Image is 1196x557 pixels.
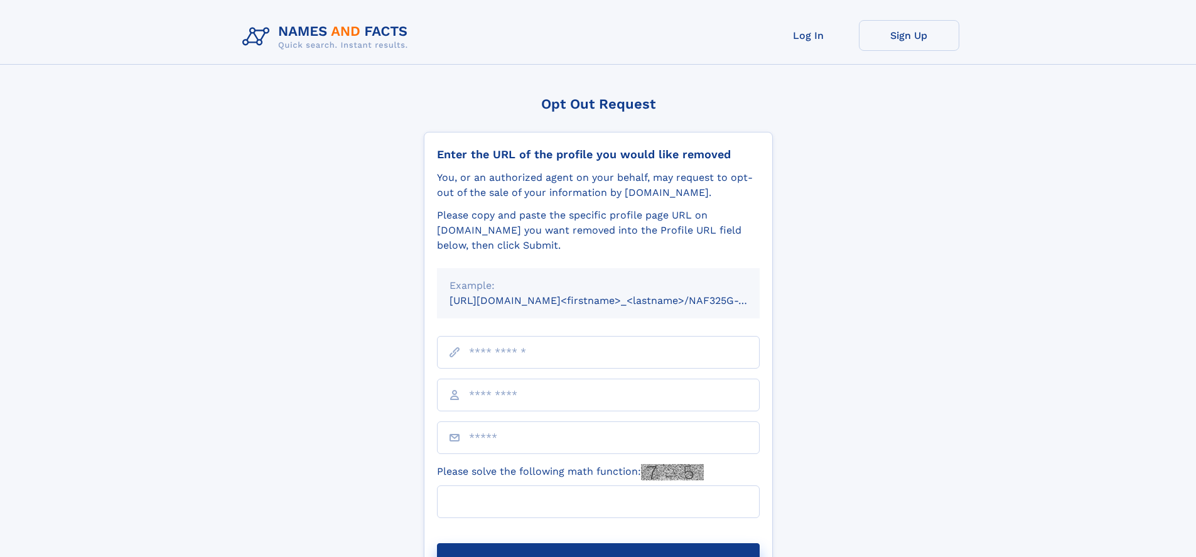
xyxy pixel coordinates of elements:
[758,20,859,51] a: Log In
[437,464,704,480] label: Please solve the following math function:
[437,170,760,200] div: You, or an authorized agent on your behalf, may request to opt-out of the sale of your informatio...
[450,295,784,306] small: [URL][DOMAIN_NAME]<firstname>_<lastname>/NAF325G-xxxxxxxx
[437,148,760,161] div: Enter the URL of the profile you would like removed
[859,20,959,51] a: Sign Up
[237,20,418,54] img: Logo Names and Facts
[424,96,773,112] div: Opt Out Request
[450,278,747,293] div: Example:
[437,208,760,253] div: Please copy and paste the specific profile page URL on [DOMAIN_NAME] you want removed into the Pr...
